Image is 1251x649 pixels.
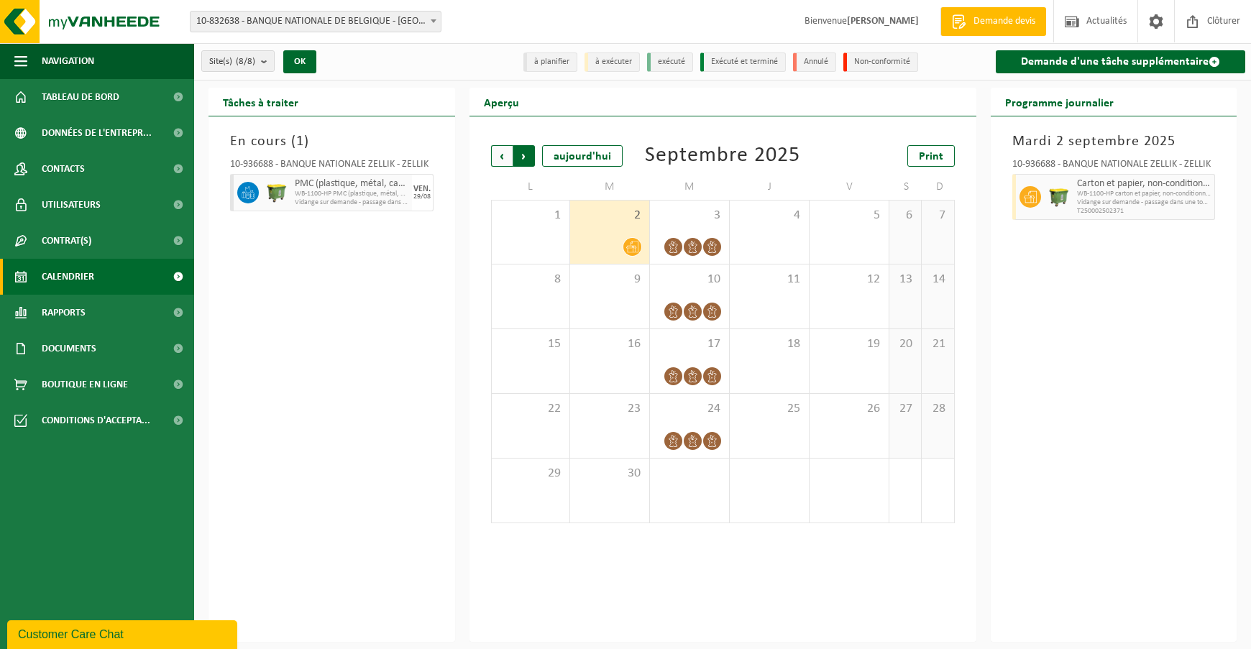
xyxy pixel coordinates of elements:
span: Print [919,151,943,162]
span: Conditions d'accepta... [42,402,150,438]
div: VEN. [413,185,431,193]
h3: Mardi 2 septembre 2025 [1012,131,1216,152]
span: Données de l'entrepr... [42,115,152,151]
a: Demande devis [940,7,1046,36]
li: Exécuté et terminé [700,52,786,72]
a: Demande d'une tâche supplémentaire [996,50,1246,73]
button: OK [283,50,316,73]
span: 4 [737,208,802,224]
span: 11 [737,272,802,287]
div: 10-936688 - BANQUE NATIONALE ZELLIK - ZELLIK [1012,160,1216,174]
h3: En cours ( ) [230,131,434,152]
span: 1 [499,208,563,224]
li: exécuté [647,52,693,72]
td: D [922,174,954,200]
div: 29/08 [413,193,431,201]
span: 20 [897,336,914,352]
span: Carton et papier, non-conditionné (industriel) [1077,178,1211,190]
span: 26 [817,401,881,417]
span: 27 [897,401,914,417]
span: Contacts [42,151,85,187]
span: 23 [577,401,642,417]
span: 12 [817,272,881,287]
span: 1 [296,134,304,149]
span: 17 [657,336,722,352]
span: 2 [577,208,642,224]
h2: Aperçu [469,88,533,116]
td: S [889,174,922,200]
span: 8 [499,272,563,287]
span: 19 [817,336,881,352]
span: Calendrier [42,259,94,295]
span: 25 [737,401,802,417]
span: 18 [737,336,802,352]
span: Rapports [42,295,86,331]
span: 21 [929,336,946,352]
div: 10-936688 - BANQUE NATIONALE ZELLIK - ZELLIK [230,160,434,174]
span: WB-1100-HP PMC (plastique, métal, carton boisson) (industrie [295,190,408,198]
span: 16 [577,336,642,352]
span: Site(s) [209,51,255,73]
span: 7 [929,208,946,224]
button: Site(s)(8/8) [201,50,275,72]
span: 9 [577,272,642,287]
li: à planifier [523,52,577,72]
span: 3 [657,208,722,224]
h2: Tâches à traiter [208,88,313,116]
li: Non-conformité [843,52,918,72]
span: Utilisateurs [42,187,101,223]
span: Documents [42,331,96,367]
strong: [PERSON_NAME] [847,16,919,27]
li: à exécuter [585,52,640,72]
span: 29 [499,466,563,482]
span: Vidange sur demande - passage dans une tournée fixe [295,198,408,207]
img: WB-1100-HPE-GN-50 [266,182,288,203]
td: M [570,174,650,200]
span: Tableau de bord [42,79,119,115]
span: Précédent [491,145,513,167]
td: J [730,174,810,200]
div: Septembre 2025 [645,145,800,167]
span: Vidange sur demande - passage dans une tournée fixe [1077,198,1211,207]
a: Print [907,145,955,167]
td: M [650,174,730,200]
span: WB-1100-HP carton et papier, non-conditionné (industriel) [1077,190,1211,198]
span: Demande devis [970,14,1039,29]
span: T250002502371 [1077,207,1211,216]
span: 13 [897,272,914,287]
span: 28 [929,401,946,417]
span: Suivant [513,145,535,167]
span: Navigation [42,43,94,79]
span: 5 [817,208,881,224]
span: 10 [657,272,722,287]
span: 22 [499,401,563,417]
div: aujourd'hui [542,145,623,167]
h2: Programme journalier [991,88,1128,116]
span: 14 [929,272,946,287]
span: PMC (plastique, métal, carton boisson) (industriel) [295,178,408,190]
span: 10-832638 - BANQUE NATIONALE DE BELGIQUE - BRUXELLES [191,11,441,32]
li: Annulé [793,52,836,72]
span: Contrat(s) [42,223,91,259]
count: (8/8) [236,57,255,66]
span: 6 [897,208,914,224]
span: 24 [657,401,722,417]
iframe: chat widget [7,617,240,649]
td: L [491,174,571,200]
span: Boutique en ligne [42,367,128,402]
img: WB-1100-HPE-GN-50 [1048,186,1070,208]
span: 15 [499,336,563,352]
td: V [810,174,889,200]
span: 30 [577,466,642,482]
